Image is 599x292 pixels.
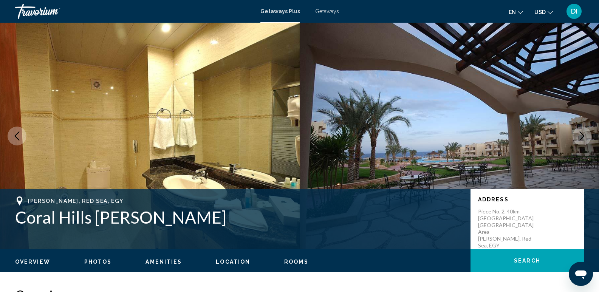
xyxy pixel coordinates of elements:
span: en [509,9,516,15]
button: Change currency [534,6,553,17]
button: Rooms [284,258,308,265]
button: Photos [84,258,112,265]
h1: Coral Hills [PERSON_NAME] [15,207,463,227]
button: Change language [509,6,523,17]
button: Amenities [145,258,182,265]
p: Address [478,196,576,202]
button: Overview [15,258,50,265]
button: Previous image [8,127,26,145]
button: Search [471,249,584,272]
a: Getaways Plus [260,8,300,14]
a: Travorium [15,4,253,19]
span: DI [571,8,577,15]
a: Getaways [315,8,339,14]
span: USD [534,9,546,15]
button: User Menu [564,3,584,19]
span: [PERSON_NAME], Red Sea, EGY [28,198,123,204]
span: Search [514,258,540,264]
button: Location [216,258,250,265]
p: Piece No. 2, 40km [GEOGRAPHIC_DATA] [GEOGRAPHIC_DATA] area [PERSON_NAME], Red Sea, EGY [478,208,539,249]
button: Next image [573,127,591,145]
iframe: Кнопка запуска окна обмена сообщениями [569,262,593,286]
